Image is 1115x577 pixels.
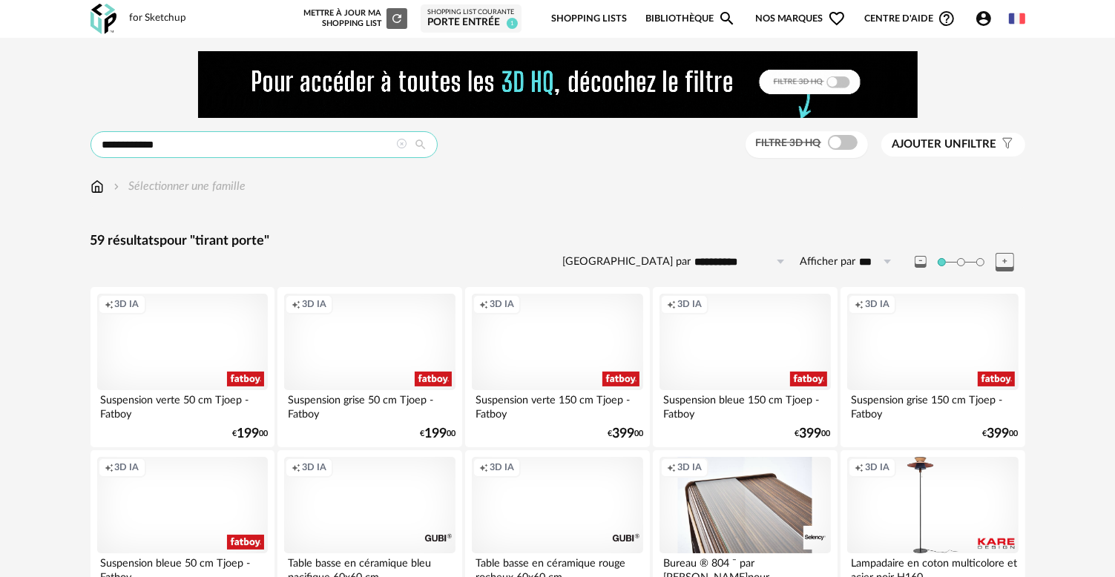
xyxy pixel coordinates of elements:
[97,390,268,420] div: Suspension verte 50 cm Tjoep - Fatboy
[938,10,956,27] span: Help Circle Outline icon
[91,233,1025,250] div: 59 résultats
[232,429,268,439] div: € 00
[160,234,270,248] span: pour "tirant porte"
[983,429,1019,439] div: € 00
[91,178,104,195] img: svg+xml;base64,PHN2ZyB3aWR0aD0iMTYiIGhlaWdodD0iMTciIHZpZXdCb3g9IjAgMCAxNiAxNyIgZmlsbD0ibm9uZSIgeG...
[865,298,889,310] span: 3D IA
[479,461,488,473] span: Creation icon
[800,255,856,269] label: Afficher par
[841,287,1024,447] a: Creation icon 3D IA Suspension grise 150 cm Tjoep - Fatboy €39900
[300,8,407,29] div: Mettre à jour ma Shopping List
[427,16,515,30] div: Porte entrée
[91,4,116,34] img: OXP
[111,178,246,195] div: Sélectionner une famille
[302,461,326,473] span: 3D IA
[563,255,691,269] label: [GEOGRAPHIC_DATA] par
[284,390,455,420] div: Suspension grise 50 cm Tjoep - Fatboy
[997,137,1014,152] span: Filter icon
[427,8,515,30] a: Shopping List courante Porte entrée 1
[105,461,114,473] span: Creation icon
[975,10,993,27] span: Account Circle icon
[892,139,962,150] span: Ajouter un
[987,429,1010,439] span: 399
[115,298,139,310] span: 3D IA
[855,298,864,310] span: Creation icon
[667,298,676,310] span: Creation icon
[91,287,274,447] a: Creation icon 3D IA Suspension verte 50 cm Tjoep - Fatboy €19900
[608,429,643,439] div: € 00
[1009,10,1025,27] img: fr
[465,287,649,447] a: Creation icon 3D IA Suspension verte 150 cm Tjoep - Fatboy €39900
[507,18,518,29] span: 1
[472,390,642,420] div: Suspension verte 150 cm Tjoep - Fatboy
[865,461,889,473] span: 3D IA
[855,461,864,473] span: Creation icon
[292,461,300,473] span: Creation icon
[718,10,736,27] span: Magnify icon
[755,1,846,36] span: Nos marques
[237,429,259,439] span: 199
[756,138,821,148] span: Filtre 3D HQ
[427,8,515,17] div: Shopping List courante
[677,298,702,310] span: 3D IA
[424,429,447,439] span: 199
[612,429,634,439] span: 399
[111,178,122,195] img: svg+xml;base64,PHN2ZyB3aWR0aD0iMTYiIGhlaWdodD0iMTYiIHZpZXdCb3g9IjAgMCAxNiAxNiIgZmlsbD0ibm9uZSIgeG...
[390,14,404,22] span: Refresh icon
[130,12,187,25] div: for Sketchup
[645,1,736,36] a: BibliothèqueMagnify icon
[115,461,139,473] span: 3D IA
[864,10,956,27] span: Centre d'aideHelp Circle Outline icon
[653,287,837,447] a: Creation icon 3D IA Suspension bleue 150 cm Tjoep - Fatboy €39900
[292,298,300,310] span: Creation icon
[828,10,846,27] span: Heart Outline icon
[198,51,918,118] img: FILTRE%20HQ%20NEW_V1%20(4).gif
[277,287,461,447] a: Creation icon 3D IA Suspension grise 50 cm Tjoep - Fatboy €19900
[479,298,488,310] span: Creation icon
[551,1,627,36] a: Shopping Lists
[302,298,326,310] span: 3D IA
[847,390,1018,420] div: Suspension grise 150 cm Tjoep - Fatboy
[420,429,455,439] div: € 00
[667,461,676,473] span: Creation icon
[800,429,822,439] span: 399
[881,133,1025,156] button: Ajouter unfiltre Filter icon
[677,461,702,473] span: 3D IA
[892,137,997,152] span: filtre
[975,10,999,27] span: Account Circle icon
[490,461,514,473] span: 3D IA
[105,298,114,310] span: Creation icon
[795,429,831,439] div: € 00
[660,390,830,420] div: Suspension bleue 150 cm Tjoep - Fatboy
[490,298,514,310] span: 3D IA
